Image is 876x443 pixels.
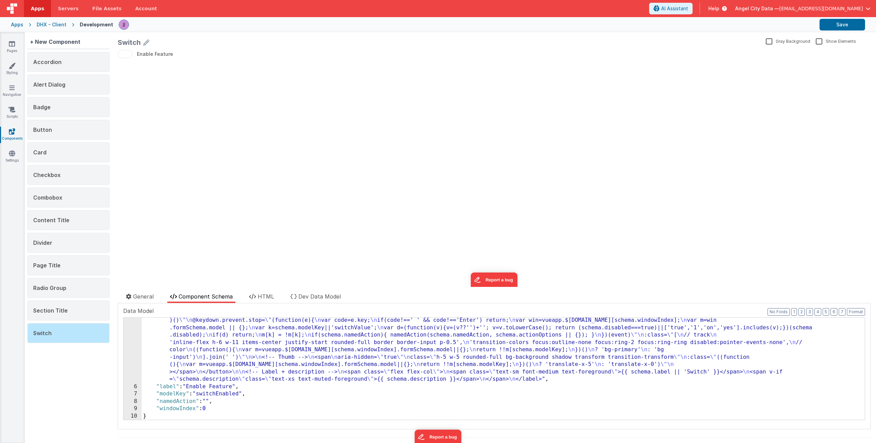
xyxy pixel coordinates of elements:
[80,21,113,28] div: Development
[779,5,863,12] span: [EMAIL_ADDRESS][DOMAIN_NAME]
[124,405,142,413] div: 9
[820,19,865,30] button: Save
[31,5,44,12] span: Apps
[33,307,68,314] span: Section Title
[258,293,274,300] span: HTML
[33,262,61,269] span: Page Title
[33,217,69,224] span: Content Title
[735,5,871,12] button: Angel City Data — [EMAIL_ADDRESS][DOMAIN_NAME]
[118,38,141,47] div: Switch
[33,284,66,291] span: Radio Group
[798,308,805,316] button: 2
[33,126,52,133] span: Button
[708,5,719,12] span: Help
[766,38,810,44] label: Gray Background
[123,307,154,315] span: Data Model
[133,293,154,300] span: General
[823,308,829,316] button: 5
[33,194,62,201] span: Combobox
[58,5,78,12] span: Servers
[124,273,142,383] div: 5
[119,20,129,29] img: a41cce6c0a0b39deac5cad64cb9bd16a
[791,308,797,316] button: 1
[649,3,693,14] button: AI Assistant
[37,21,66,28] div: DHX - Client
[661,5,688,12] span: AI Assistant
[847,308,865,316] button: Format
[353,223,400,237] iframe: Marker.io feedback button
[768,308,790,316] button: No Folds
[124,413,142,420] div: 10
[19,1,55,8] span: Enable Feature
[33,59,62,65] span: Accordion
[92,5,122,12] span: File Assets
[806,308,813,316] button: 3
[33,81,65,88] span: Alert Dialog
[814,308,821,316] button: 4
[124,390,142,398] div: 7
[33,172,61,178] span: Checkbox
[11,21,23,28] div: Apps
[179,293,233,300] span: Component Schema
[33,149,47,156] span: Card
[33,239,52,246] span: Divider
[839,308,846,316] button: 7
[33,330,52,337] span: Switch
[298,293,341,300] span: Dev Data Model
[816,38,856,44] label: Show Elements
[124,398,142,405] div: 8
[27,35,83,49] div: + New Component
[124,383,142,391] div: 6
[33,104,51,111] span: Badge
[735,5,779,12] span: Angel City Data —
[830,308,837,316] button: 6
